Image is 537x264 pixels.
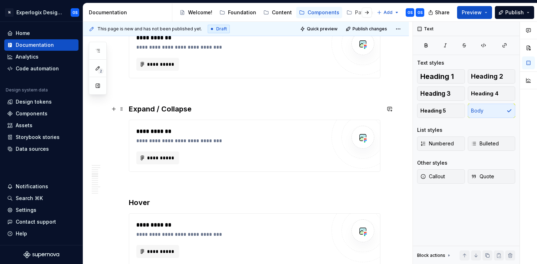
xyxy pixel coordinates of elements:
[471,90,498,97] span: Heading 4
[4,28,78,39] a: Home
[420,140,454,147] span: Numbered
[417,126,442,134] div: List styles
[16,145,49,153] div: Data sources
[4,204,78,216] a: Settings
[417,159,447,166] div: Other styles
[468,136,516,151] button: Bulleted
[457,6,492,19] button: Preview
[384,10,392,15] span: Add
[417,253,445,258] div: Block actions
[471,140,499,147] span: Bulleted
[16,65,59,72] div: Code automation
[260,7,295,18] a: Content
[4,143,78,155] a: Data sources
[308,9,339,16] div: Components
[217,7,259,18] a: Foundation
[4,39,78,51] a: Documentation
[129,198,380,208] h3: Hover
[16,41,54,49] div: Documentation
[16,53,39,60] div: Analytics
[16,134,60,141] div: Storybook stories
[375,8,401,18] button: Add
[16,218,56,225] div: Contact support
[4,120,78,131] a: Assets
[97,26,202,32] span: This page is new and has not been published yet.
[471,173,494,180] span: Quote
[468,169,516,184] button: Quote
[16,230,27,237] div: Help
[16,183,48,190] div: Notifications
[298,24,341,34] button: Quick preview
[420,173,445,180] span: Callout
[417,10,423,15] div: OS
[505,9,524,16] span: Publish
[89,9,169,16] div: Documentation
[72,10,78,15] div: OS
[417,59,444,66] div: Text styles
[417,104,465,118] button: Heading 5
[420,73,454,80] span: Heading 1
[228,9,256,16] div: Foundation
[471,73,503,80] span: Heading 2
[98,68,103,74] span: 2
[417,250,452,260] div: Block actions
[344,24,390,34] button: Publish changes
[462,9,482,16] span: Preview
[16,122,32,129] div: Assets
[417,136,465,151] button: Numbered
[425,6,454,19] button: Share
[16,110,47,117] div: Components
[4,228,78,239] button: Help
[495,6,534,19] button: Publish
[468,69,516,84] button: Heading 2
[417,69,465,84] button: Heading 1
[188,9,212,16] div: Welcome!
[4,131,78,143] a: Storybook stories
[407,10,413,15] div: OS
[16,206,36,214] div: Settings
[4,181,78,192] button: Notifications
[272,9,292,16] div: Content
[296,7,342,18] a: Components
[16,98,52,105] div: Design tokens
[4,63,78,74] a: Code automation
[4,193,78,204] button: Search ⌘K
[420,107,446,114] span: Heading 5
[16,195,43,202] div: Search ⌘K
[129,104,380,114] h3: Expand / Collapse
[468,86,516,101] button: Heading 4
[177,5,373,20] div: Page tree
[6,87,48,93] div: Design system data
[1,5,81,20] button: NExperlogix Design SystemOS
[344,7,379,18] a: Patterns
[420,90,451,97] span: Heading 3
[417,86,465,101] button: Heading 3
[4,216,78,228] button: Contact support
[216,26,227,32] span: Draft
[24,251,59,258] svg: Supernova Logo
[353,26,387,32] span: Publish changes
[4,108,78,119] a: Components
[16,30,30,37] div: Home
[307,26,338,32] span: Quick preview
[435,9,450,16] span: Share
[417,169,465,184] button: Callout
[4,96,78,108] a: Design tokens
[177,7,215,18] a: Welcome!
[4,51,78,63] a: Analytics
[16,9,62,16] div: Experlogix Design System
[5,8,14,17] div: N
